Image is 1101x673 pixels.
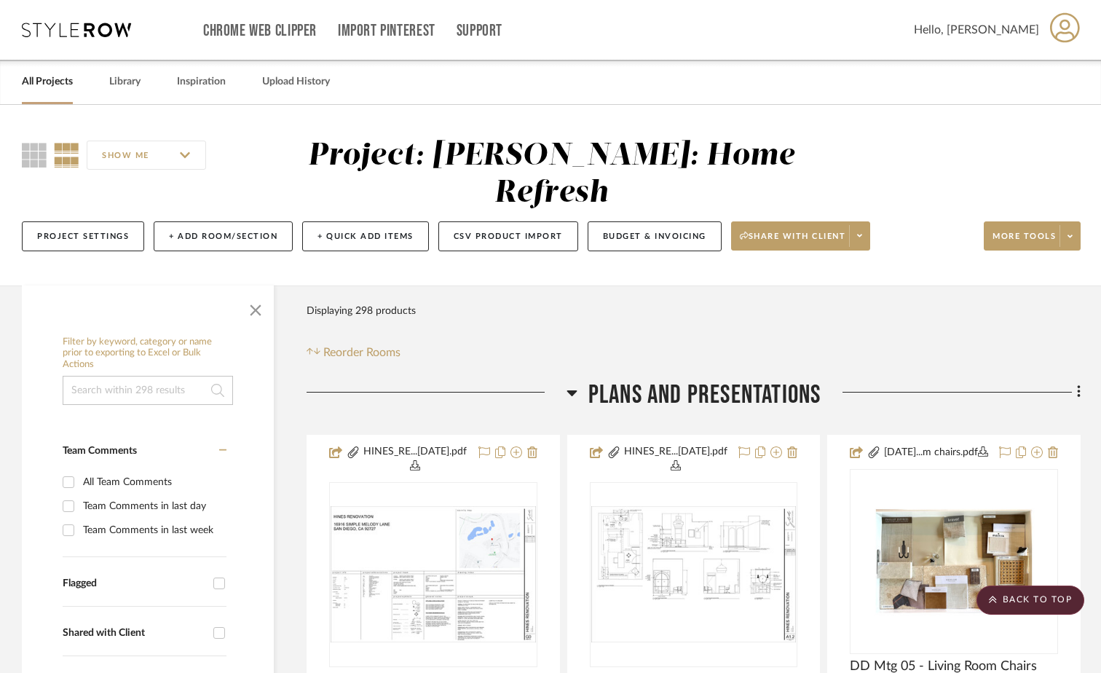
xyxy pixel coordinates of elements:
[588,221,722,251] button: Budget & Invoicing
[63,336,233,371] h6: Filter by keyword, category or name prior to exporting to Excel or Bulk Actions
[621,444,730,475] button: HINES_RE...[DATE].pdf
[881,444,990,462] button: [DATE]...m chairs.pdf
[438,221,578,251] button: CSV Product Import
[588,379,821,411] span: Plans and Presentations
[262,72,330,92] a: Upload History
[63,376,233,405] input: Search within 298 results
[203,25,317,37] a: Chrome Web Clipper
[177,72,226,92] a: Inspiration
[63,446,137,456] span: Team Comments
[591,506,797,643] img: REV 02
[731,221,871,251] button: Share with client
[302,221,429,251] button: + Quick Add Items
[22,221,144,251] button: Project Settings
[360,444,470,475] button: HINES_RE...[DATE].pdf
[307,344,400,361] button: Reorder Rooms
[154,221,293,251] button: + Add Room/Section
[63,627,206,639] div: Shared with Client
[984,221,1081,251] button: More tools
[914,21,1039,39] span: Hello, [PERSON_NAME]
[63,578,206,590] div: Flagged
[851,503,1057,619] img: DD Mtg 05 - Living Room Chairs
[241,293,270,322] button: Close
[976,586,1084,615] scroll-to-top-button: BACK TO TOP
[740,231,846,253] span: Share with client
[323,344,400,361] span: Reorder Rooms
[22,72,73,92] a: All Projects
[83,519,223,542] div: Team Comments in last week
[83,471,223,494] div: All Team Comments
[307,296,416,326] div: Displaying 298 products
[457,25,502,37] a: Support
[308,141,795,208] div: Project: [PERSON_NAME]: Home Refresh
[109,72,141,92] a: Library
[331,506,536,643] img: BID SET
[83,495,223,518] div: Team Comments in last day
[338,25,435,37] a: Import Pinterest
[993,231,1056,253] span: More tools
